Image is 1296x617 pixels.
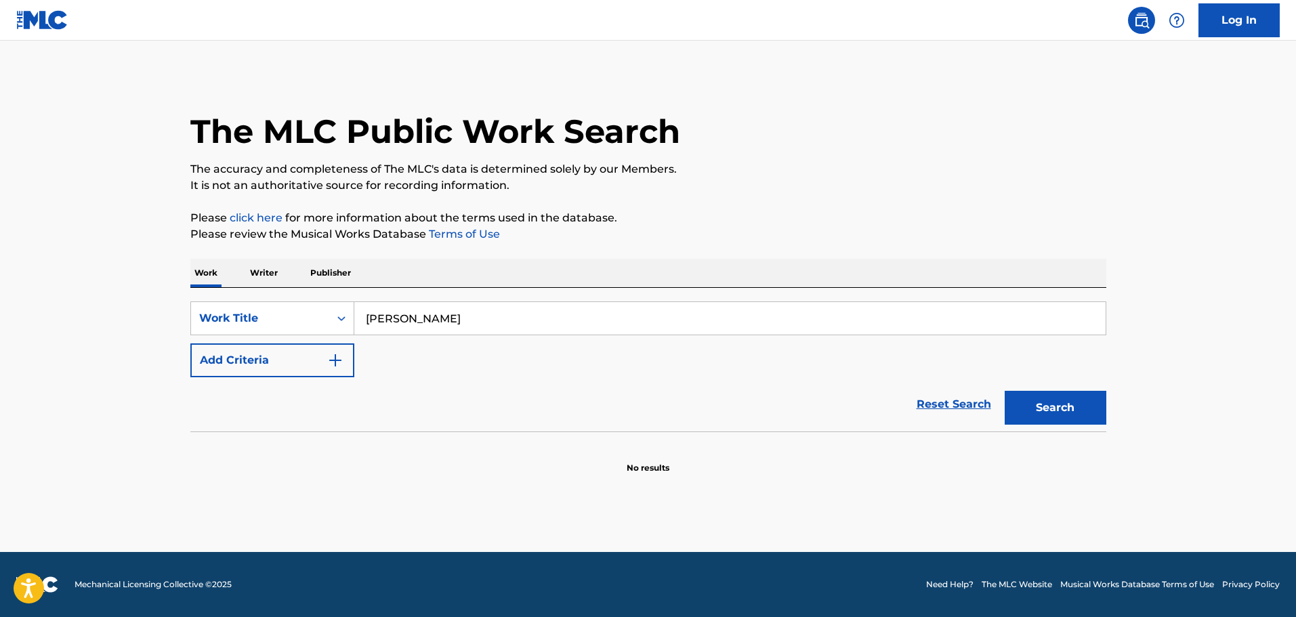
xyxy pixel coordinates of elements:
h1: The MLC Public Work Search [190,111,680,152]
a: The MLC Website [982,578,1052,591]
p: Work [190,259,222,287]
a: Reset Search [910,389,998,419]
img: 9d2ae6d4665cec9f34b9.svg [327,352,343,368]
p: Writer [246,259,282,287]
div: Work Title [199,310,321,326]
img: search [1133,12,1150,28]
p: No results [627,446,669,474]
button: Search [1005,391,1106,425]
img: MLC Logo [16,10,68,30]
a: Log In [1198,3,1280,37]
p: Please review the Musical Works Database [190,226,1106,242]
span: Mechanical Licensing Collective © 2025 [75,578,232,591]
p: Please for more information about the terms used in the database. [190,210,1106,226]
img: help [1169,12,1185,28]
img: logo [16,576,58,593]
a: Public Search [1128,7,1155,34]
a: Need Help? [926,578,974,591]
button: Add Criteria [190,343,354,377]
a: Musical Works Database Terms of Use [1060,578,1214,591]
form: Search Form [190,301,1106,431]
a: Privacy Policy [1222,578,1280,591]
p: It is not an authoritative source for recording information. [190,177,1106,194]
div: Help [1163,7,1190,34]
p: Publisher [306,259,355,287]
p: The accuracy and completeness of The MLC's data is determined solely by our Members. [190,161,1106,177]
a: click here [230,211,283,224]
a: Terms of Use [426,228,500,240]
iframe: Chat Widget [1228,552,1296,617]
